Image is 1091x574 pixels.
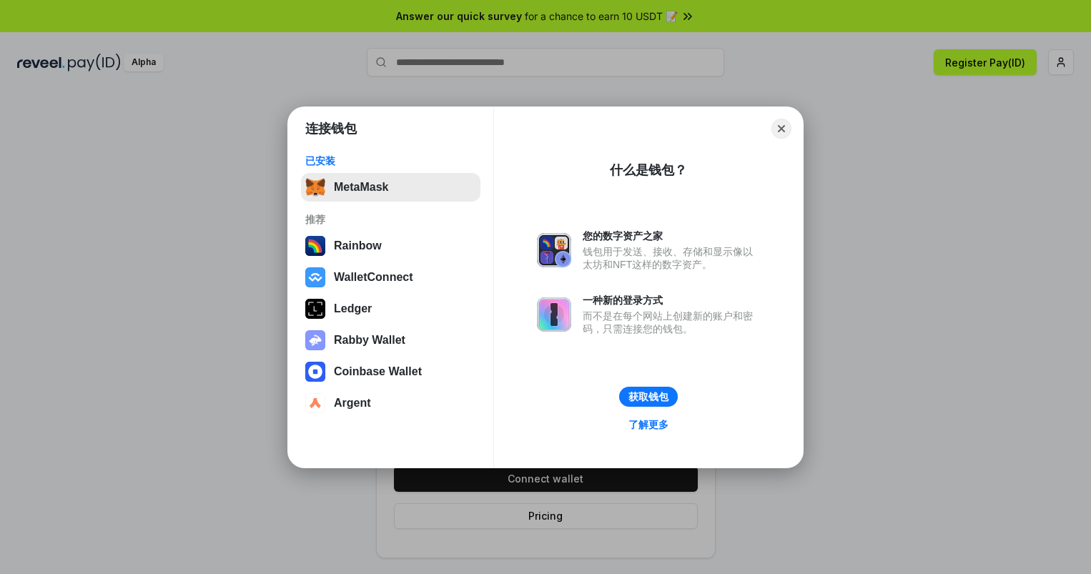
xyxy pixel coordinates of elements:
div: 一种新的登录方式 [583,294,760,307]
h1: 连接钱包 [305,120,357,137]
img: svg+xml,%3Csvg%20xmlns%3D%22http%3A%2F%2Fwww.w3.org%2F2000%2Fsvg%22%20fill%3D%22none%22%20viewBox... [537,233,571,267]
button: Ledger [301,295,480,323]
button: Coinbase Wallet [301,357,480,386]
div: 推荐 [305,213,476,226]
a: 了解更多 [620,415,677,434]
img: svg+xml,%3Csvg%20xmlns%3D%22http%3A%2F%2Fwww.w3.org%2F2000%2Fsvg%22%20fill%3D%22none%22%20viewBox... [305,330,325,350]
div: Argent [334,397,371,410]
div: Rainbow [334,239,382,252]
button: 获取钱包 [619,387,678,407]
div: 而不是在每个网站上创建新的账户和密码，只需连接您的钱包。 [583,310,760,335]
div: 您的数字资产之家 [583,229,760,242]
div: Coinbase Wallet [334,365,422,378]
img: svg+xml,%3Csvg%20xmlns%3D%22http%3A%2F%2Fwww.w3.org%2F2000%2Fsvg%22%20fill%3D%22none%22%20viewBox... [537,297,571,332]
div: 钱包用于发送、接收、存储和显示像以太坊和NFT这样的数字资产。 [583,245,760,271]
img: svg+xml,%3Csvg%20xmlns%3D%22http%3A%2F%2Fwww.w3.org%2F2000%2Fsvg%22%20width%3D%2228%22%20height%3... [305,299,325,319]
img: svg+xml,%3Csvg%20width%3D%2228%22%20height%3D%2228%22%20viewBox%3D%220%200%2028%2028%22%20fill%3D... [305,267,325,287]
div: 已安装 [305,154,476,167]
img: svg+xml,%3Csvg%20fill%3D%22none%22%20height%3D%2233%22%20viewBox%3D%220%200%2035%2033%22%20width%... [305,177,325,197]
button: Argent [301,389,480,417]
img: svg+xml,%3Csvg%20width%3D%2228%22%20height%3D%2228%22%20viewBox%3D%220%200%2028%2028%22%20fill%3D... [305,393,325,413]
div: Rabby Wallet [334,334,405,347]
div: 获取钱包 [628,390,668,403]
button: Rabby Wallet [301,326,480,355]
img: svg+xml,%3Csvg%20width%3D%22120%22%20height%3D%22120%22%20viewBox%3D%220%200%20120%20120%22%20fil... [305,236,325,256]
button: WalletConnect [301,263,480,292]
img: svg+xml,%3Csvg%20width%3D%2228%22%20height%3D%2228%22%20viewBox%3D%220%200%2028%2028%22%20fill%3D... [305,362,325,382]
button: Rainbow [301,232,480,260]
div: 什么是钱包？ [610,162,687,179]
div: WalletConnect [334,271,413,284]
div: 了解更多 [628,418,668,431]
button: MetaMask [301,173,480,202]
div: Ledger [334,302,372,315]
div: MetaMask [334,181,388,194]
button: Close [771,119,791,139]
